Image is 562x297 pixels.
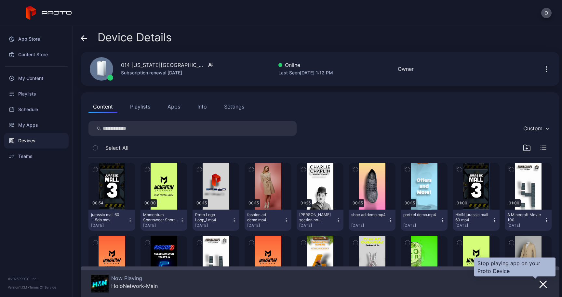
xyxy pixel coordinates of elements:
[505,210,552,231] button: A Minecraft Movie 100[DATE]
[297,210,343,231] button: [PERSON_NAME] section no audio.mp4[DATE]
[247,223,284,228] div: [DATE]
[455,212,491,223] div: HMN jurassic mall 60.mp4
[4,133,69,148] a: Devices
[4,47,69,62] a: Content Store
[163,100,185,113] button: Apps
[403,223,440,228] div: [DATE]
[299,212,335,223] div: Chaplin section no audio.mp4
[98,31,172,44] span: Device Details
[224,103,244,110] div: Settings
[507,212,543,223] div: A Minecraft Movie 100
[299,223,336,228] div: [DATE]
[111,275,158,281] div: Now Playing
[278,61,333,69] div: Online
[507,223,544,228] div: [DATE]
[88,210,135,231] button: jurassic mall 60 -15db.mov[DATE]
[195,212,231,223] div: Proto Logo Loop_1.mp4
[111,283,158,289] div: HoloNetwork-Main
[121,61,206,69] div: 014 [US_STATE][GEOGRAPHIC_DATA][PERSON_NAME] [GEOGRAPHIC_DATA]
[143,223,180,228] div: [DATE]
[4,86,69,102] a: Playlists
[91,212,127,223] div: jurassic mall 60 -15db.mov
[91,223,127,228] div: [DATE]
[278,69,333,77] div: Last Seen [DATE] 1:12 PM
[453,210,500,231] button: HMN jurassic mall 60.mp4[DATE]
[4,31,69,47] a: App Store
[126,100,155,113] button: Playlists
[29,285,56,289] a: Terms Of Service
[477,259,552,275] div: Stop playing app on your Proto Device
[193,100,211,113] button: Info
[4,148,69,164] a: Teams
[247,212,283,223] div: fashion ad demo.mp4
[195,223,232,228] div: [DATE]
[398,65,414,73] div: Owner
[403,212,439,217] div: pretzel demo.mp4
[88,100,117,113] button: Content
[351,223,388,228] div: [DATE]
[401,210,448,231] button: pretzel demo.mp4[DATE]
[143,212,179,223] div: Momentum Sportswear Shorts -10db.mp4
[455,223,492,228] div: [DATE]
[105,144,128,152] span: Select All
[4,71,69,86] a: My Content
[523,125,542,132] div: Custom
[220,100,249,113] button: Settings
[4,102,69,117] a: Schedule
[197,103,207,110] div: Info
[349,210,395,231] button: shoe ad demo.mp4[DATE]
[245,210,291,231] button: fashion ad demo.mp4[DATE]
[140,210,187,231] button: Momentum Sportswear Shorts -10db.mp4[DATE]
[193,210,239,231] button: Proto Logo Loop_1.mp4[DATE]
[520,121,552,136] button: Custom
[4,117,69,133] a: My Apps
[541,8,552,18] button: D
[351,212,387,217] div: shoe ad demo.mp4
[121,69,213,77] div: Subscription renewal [DATE]
[8,285,29,289] span: Version 1.13.1 •
[8,276,65,281] div: © 2025 PROTO, Inc.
